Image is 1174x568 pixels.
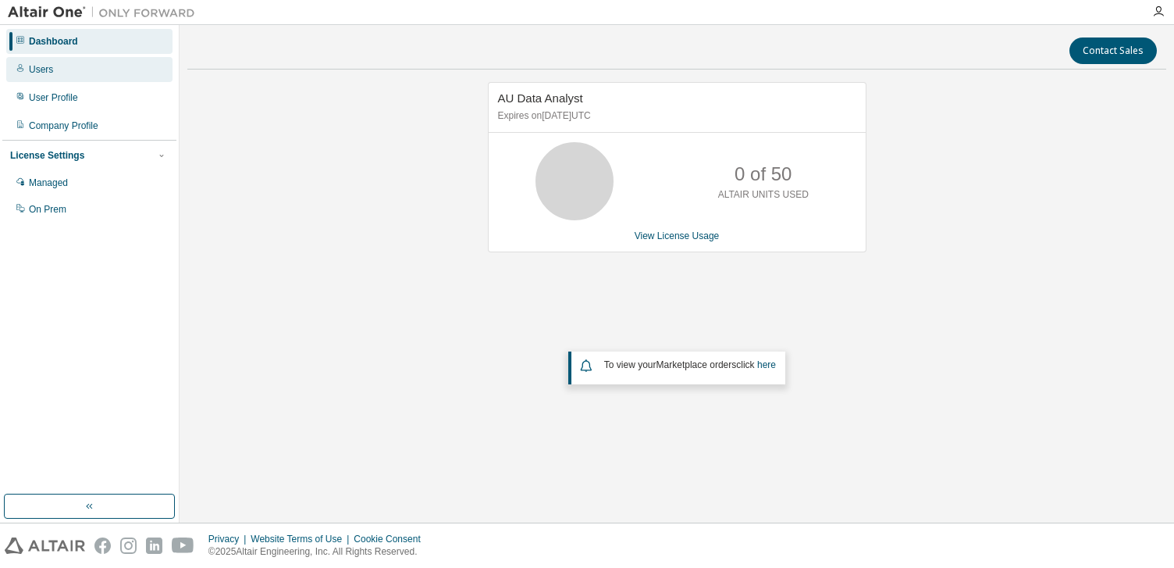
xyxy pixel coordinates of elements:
[635,230,720,241] a: View License Usage
[8,5,203,20] img: Altair One
[29,91,78,104] div: User Profile
[172,538,194,554] img: youtube.svg
[29,120,98,132] div: Company Profile
[735,161,792,188] p: 0 of 50
[354,533,429,545] div: Cookie Consent
[29,35,78,48] div: Dashboard
[208,533,251,545] div: Privacy
[5,538,85,554] img: altair_logo.svg
[1069,38,1157,64] button: Contact Sales
[29,203,66,216] div: On Prem
[208,545,430,559] p: © 2025 Altair Engineering, Inc. All Rights Reserved.
[120,538,137,554] img: instagram.svg
[29,63,53,76] div: Users
[718,188,809,202] p: ALTAIR UNITS USED
[604,359,776,370] span: To view your click
[10,149,84,162] div: License Settings
[251,533,354,545] div: Website Terms of Use
[757,359,776,370] a: here
[498,91,583,105] span: AU Data Analyst
[29,177,68,189] div: Managed
[146,538,162,554] img: linkedin.svg
[498,109,852,123] p: Expires on [DATE] UTC
[94,538,111,554] img: facebook.svg
[656,359,737,370] em: Marketplace orders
